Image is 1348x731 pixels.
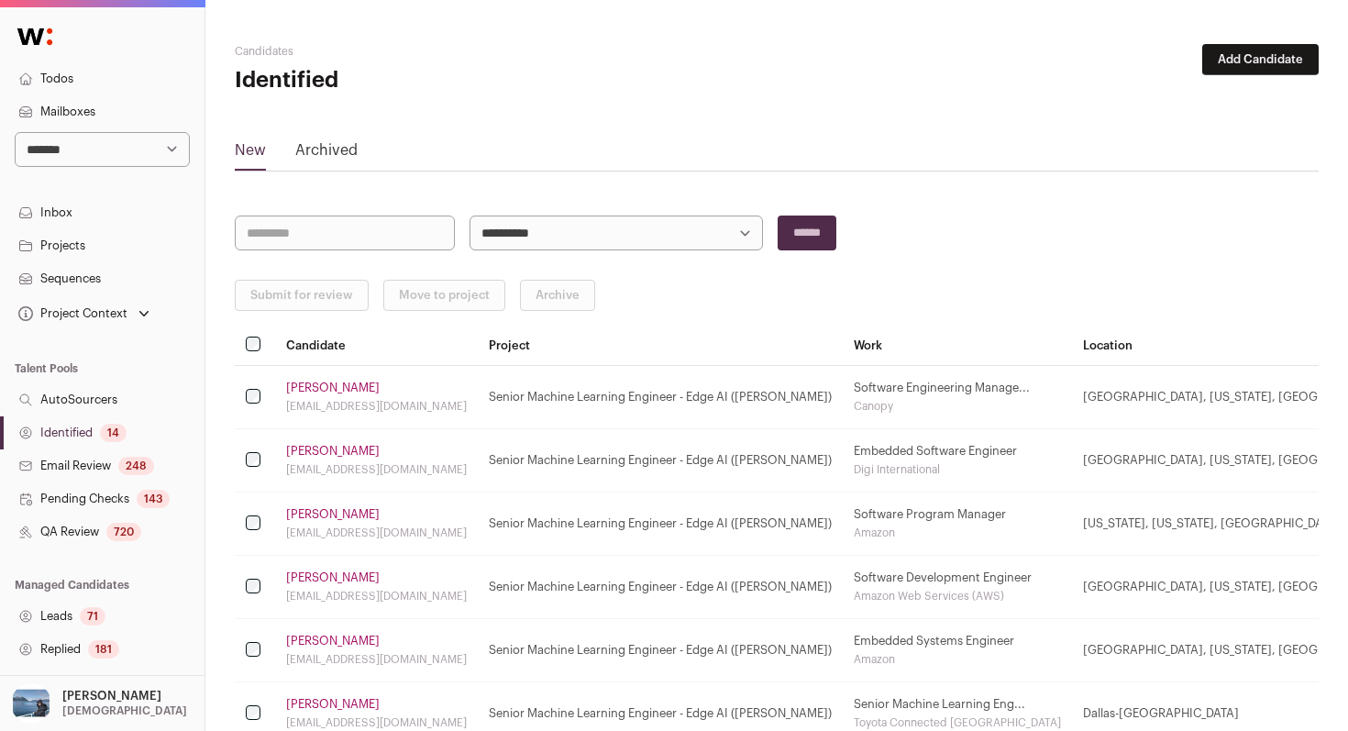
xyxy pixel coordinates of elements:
a: [PERSON_NAME] [286,381,380,395]
div: [EMAIL_ADDRESS][DOMAIN_NAME] [286,526,467,540]
div: Amazon [854,652,1061,667]
td: Embedded Software Engineer [843,429,1072,493]
a: [PERSON_NAME] [286,570,380,585]
a: [PERSON_NAME] [286,697,380,712]
th: Project [478,326,843,366]
button: Open dropdown [15,301,153,327]
td: Software Engineering Manage... [843,366,1072,429]
a: New [235,139,266,169]
td: Software Development Engineer [843,556,1072,619]
a: [PERSON_NAME] [286,507,380,522]
td: Senior Machine Learning Engineer - Edge AI ([PERSON_NAME]) [478,556,843,619]
td: Senior Machine Learning Engineer - Edge AI ([PERSON_NAME]) [478,429,843,493]
div: Project Context [15,306,127,321]
img: 17109629-medium_jpg [11,683,51,724]
div: Toyota Connected [GEOGRAPHIC_DATA] [854,715,1061,730]
td: Embedded Systems Engineer [843,619,1072,682]
th: Work [843,326,1072,366]
div: 720 [106,523,141,541]
button: Open dropdown [7,683,191,724]
div: 14 [100,424,127,442]
th: Candidate [275,326,478,366]
div: 181 [88,640,119,659]
div: [EMAIL_ADDRESS][DOMAIN_NAME] [286,589,467,604]
td: Software Program Manager [843,493,1072,556]
a: [PERSON_NAME] [286,444,380,459]
h2: Candidates [235,44,596,59]
div: Digi International [854,462,1061,477]
p: [DEMOGRAPHIC_DATA] [62,703,187,718]
a: [PERSON_NAME] [286,634,380,648]
div: Amazon [854,526,1061,540]
div: [EMAIL_ADDRESS][DOMAIN_NAME] [286,462,467,477]
div: 71 [80,607,105,626]
div: [EMAIL_ADDRESS][DOMAIN_NAME] [286,715,467,730]
td: Senior Machine Learning Engineer - Edge AI ([PERSON_NAME]) [478,619,843,682]
img: Wellfound [7,18,62,55]
h1: Identified [235,66,596,95]
p: [PERSON_NAME] [62,689,161,703]
div: 143 [137,490,170,508]
td: Senior Machine Learning Engineer - Edge AI ([PERSON_NAME]) [478,366,843,429]
td: Senior Machine Learning Engineer - Edge AI ([PERSON_NAME]) [478,493,843,556]
div: 248 [118,457,154,475]
a: Archived [295,139,358,169]
div: Amazon Web Services (AWS) [854,589,1061,604]
div: [EMAIL_ADDRESS][DOMAIN_NAME] [286,652,467,667]
div: [EMAIL_ADDRESS][DOMAIN_NAME] [286,399,467,414]
div: Canopy [854,399,1061,414]
button: Add Candidate [1202,44,1319,75]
